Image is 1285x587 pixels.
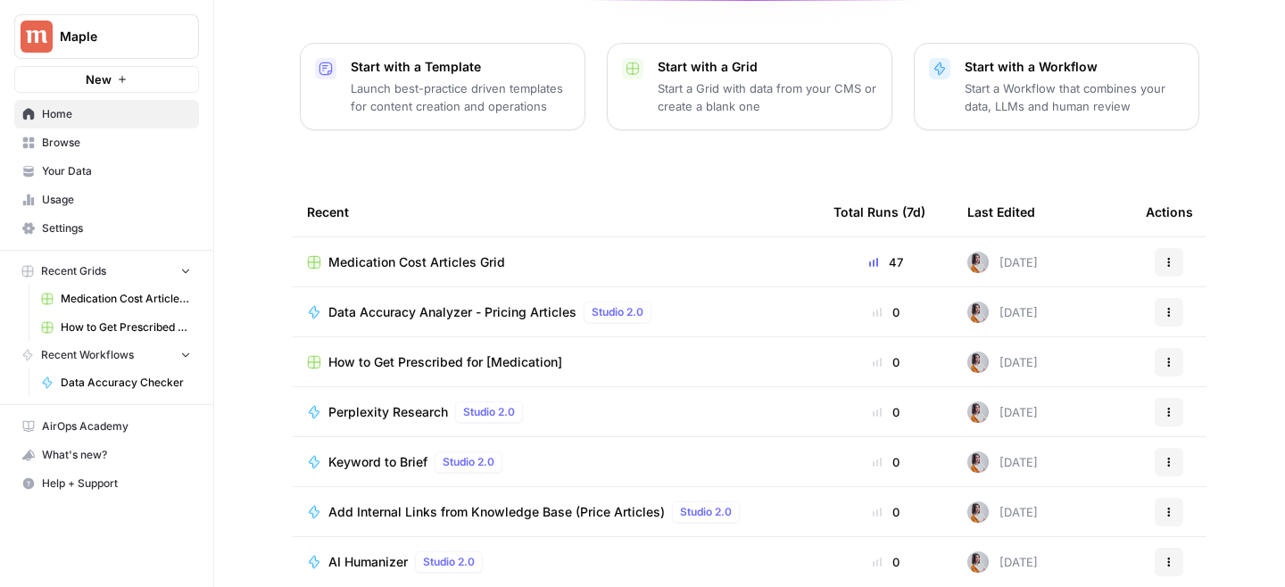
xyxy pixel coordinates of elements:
span: Data Accuracy Checker [61,375,191,391]
button: New [14,66,199,93]
a: Add Internal Links from Knowledge Base (Price Articles)Studio 2.0 [307,501,805,523]
span: How to Get Prescribed for [Medication] [328,353,562,371]
img: Maple Logo [21,21,53,53]
span: Perplexity Research [328,403,448,421]
div: Recent [307,187,805,236]
a: Settings [14,214,199,243]
img: wqouze03vak4o7r0iykpfqww9cw8 [967,551,989,573]
span: Medication Cost Articles Grid [61,291,191,307]
span: Medication Cost Articles Grid [328,253,505,271]
img: wqouze03vak4o7r0iykpfqww9cw8 [967,451,989,473]
p: Start a Grid with data from your CMS or create a blank one [658,79,877,115]
a: Keyword to BriefStudio 2.0 [307,451,805,473]
a: Data Accuracy Analyzer - Pricing ArticlesStudio 2.0 [307,302,805,323]
span: Add Internal Links from Knowledge Base (Price Articles) [328,503,665,521]
span: Usage [42,192,191,208]
span: Settings [42,220,191,236]
div: [DATE] [967,401,1038,423]
a: Your Data [14,157,199,186]
p: Start with a Workflow [965,58,1184,76]
a: Data Accuracy Checker [33,368,199,397]
div: [DATE] [967,252,1038,273]
p: Launch best-practice driven templates for content creation and operations [351,79,570,115]
span: How to Get Prescribed for [Medication] [61,319,191,335]
span: Studio 2.0 [463,404,515,420]
div: 47 [833,253,939,271]
div: [DATE] [967,351,1038,373]
div: 0 [833,553,939,571]
span: Recent Grids [41,263,106,279]
span: Home [42,106,191,122]
button: Start with a TemplateLaunch best-practice driven templates for content creation and operations [300,43,585,130]
span: AirOps Academy [42,418,191,434]
div: [DATE] [967,302,1038,323]
button: Recent Workflows [14,342,199,368]
span: New [86,70,112,88]
div: 0 [833,403,939,421]
button: Recent Grids [14,258,199,285]
button: Workspace: Maple [14,14,199,59]
img: wqouze03vak4o7r0iykpfqww9cw8 [967,501,989,523]
span: Your Data [42,163,191,179]
div: What's new? [15,442,198,468]
button: Help + Support [14,469,199,498]
div: 0 [833,353,939,371]
a: Medication Cost Articles Grid [33,285,199,313]
a: How to Get Prescribed for [Medication] [307,353,805,371]
div: 0 [833,503,939,521]
span: Studio 2.0 [443,454,494,470]
span: Studio 2.0 [680,504,732,520]
a: Browse [14,128,199,157]
a: Home [14,100,199,128]
img: wqouze03vak4o7r0iykpfqww9cw8 [967,252,989,273]
a: Perplexity ResearchStudio 2.0 [307,401,805,423]
span: Maple [60,28,168,45]
span: Studio 2.0 [423,554,475,570]
span: Studio 2.0 [592,304,643,320]
button: What's new? [14,441,199,469]
p: Start with a Grid [658,58,877,76]
div: 0 [833,453,939,471]
p: Start a Workflow that combines your data, LLMs and human review [965,79,1184,115]
button: Start with a GridStart a Grid with data from your CMS or create a blank one [607,43,892,130]
span: Browse [42,135,191,151]
a: AirOps Academy [14,412,199,441]
a: How to Get Prescribed for [Medication] [33,313,199,342]
img: wqouze03vak4o7r0iykpfqww9cw8 [967,401,989,423]
a: AI HumanizerStudio 2.0 [307,551,805,573]
img: wqouze03vak4o7r0iykpfqww9cw8 [967,302,989,323]
div: Actions [1146,187,1193,236]
div: Last Edited [967,187,1035,236]
a: Medication Cost Articles Grid [307,253,805,271]
div: 0 [833,303,939,321]
div: Total Runs (7d) [833,187,925,236]
div: [DATE] [967,451,1038,473]
span: Help + Support [42,475,191,492]
img: wqouze03vak4o7r0iykpfqww9cw8 [967,351,989,373]
span: Keyword to Brief [328,453,427,471]
div: [DATE] [967,551,1038,573]
p: Start with a Template [351,58,570,76]
span: AI Humanizer [328,553,408,571]
span: Data Accuracy Analyzer - Pricing Articles [328,303,576,321]
span: Recent Workflows [41,347,134,363]
div: [DATE] [967,501,1038,523]
button: Start with a WorkflowStart a Workflow that combines your data, LLMs and human review [914,43,1199,130]
a: Usage [14,186,199,214]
